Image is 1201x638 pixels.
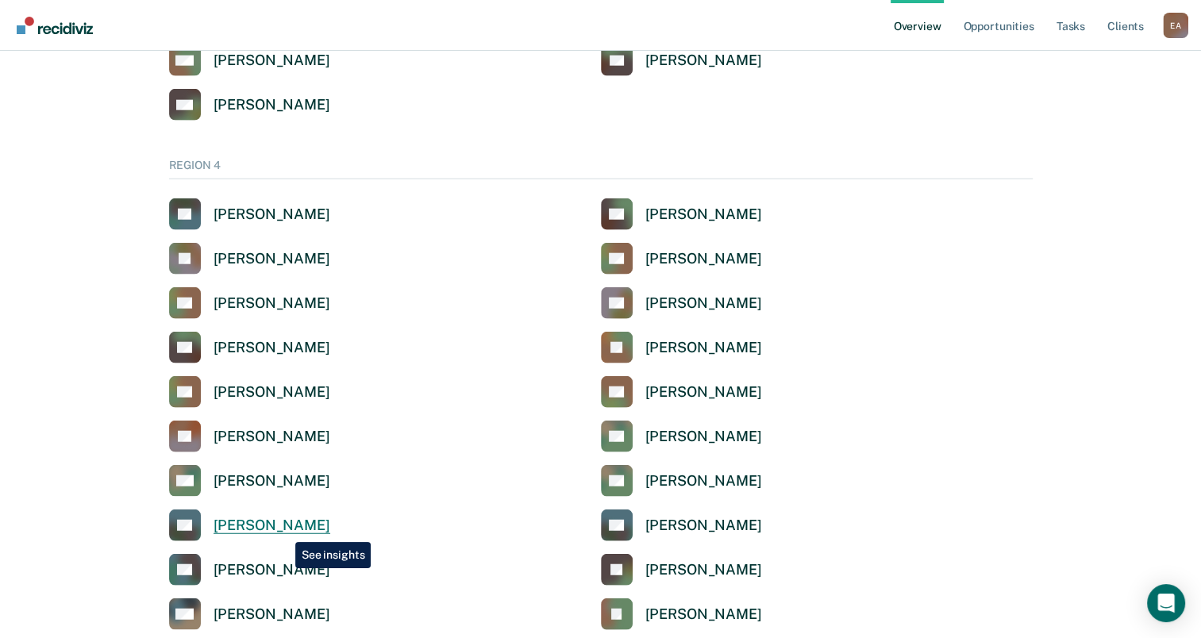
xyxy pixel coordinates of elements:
a: [PERSON_NAME] [169,44,330,76]
div: Open Intercom Messenger [1147,584,1185,622]
div: [PERSON_NAME] [214,517,330,535]
div: REGION 4 [169,159,1033,179]
a: [PERSON_NAME] [601,465,762,497]
div: [PERSON_NAME] [645,605,762,624]
button: Profile dropdown button [1163,13,1188,38]
div: [PERSON_NAME] [214,250,330,268]
div: [PERSON_NAME] [214,206,330,224]
a: [PERSON_NAME] [601,198,762,230]
a: [PERSON_NAME] [169,332,330,363]
div: [PERSON_NAME] [645,206,762,224]
div: [PERSON_NAME] [214,96,330,114]
a: [PERSON_NAME] [169,465,330,497]
div: [PERSON_NAME] [645,517,762,535]
a: [PERSON_NAME] [601,509,762,541]
div: [PERSON_NAME] [645,561,762,579]
div: [PERSON_NAME] [645,383,762,402]
div: [PERSON_NAME] [214,52,330,70]
a: [PERSON_NAME] [169,287,330,319]
a: [PERSON_NAME] [169,198,330,230]
a: [PERSON_NAME] [601,44,762,76]
a: [PERSON_NAME] [169,598,330,630]
a: [PERSON_NAME] [601,376,762,408]
a: [PERSON_NAME] [169,554,330,586]
a: [PERSON_NAME] [169,509,330,541]
div: [PERSON_NAME] [214,605,330,624]
div: [PERSON_NAME] [645,428,762,446]
div: [PERSON_NAME] [214,472,330,490]
div: [PERSON_NAME] [214,383,330,402]
a: [PERSON_NAME] [169,243,330,275]
div: [PERSON_NAME] [214,339,330,357]
a: [PERSON_NAME] [601,598,762,630]
a: [PERSON_NAME] [169,376,330,408]
a: [PERSON_NAME] [601,332,762,363]
div: [PERSON_NAME] [645,52,762,70]
div: [PERSON_NAME] [214,428,330,446]
a: [PERSON_NAME] [601,243,762,275]
img: Recidiviz [17,17,93,34]
div: [PERSON_NAME] [645,339,762,357]
a: [PERSON_NAME] [601,287,762,319]
div: [PERSON_NAME] [214,294,330,313]
a: [PERSON_NAME] [601,421,762,452]
div: [PERSON_NAME] [214,561,330,579]
div: [PERSON_NAME] [645,250,762,268]
a: [PERSON_NAME] [601,554,762,586]
div: E A [1163,13,1188,38]
div: [PERSON_NAME] [645,472,762,490]
a: [PERSON_NAME] [169,89,330,121]
div: [PERSON_NAME] [645,294,762,313]
a: [PERSON_NAME] [169,421,330,452]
